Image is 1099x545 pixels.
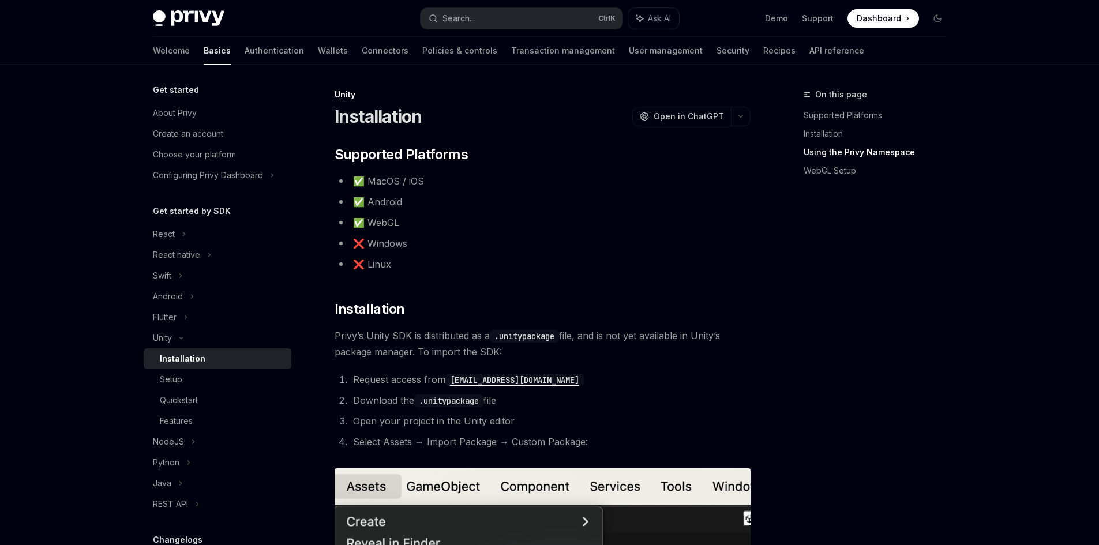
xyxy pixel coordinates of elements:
[350,392,751,408] li: Download the file
[442,12,475,25] div: Search...
[153,476,171,490] div: Java
[804,125,956,143] a: Installation
[144,123,291,144] a: Create an account
[153,37,190,65] a: Welcome
[153,290,183,303] div: Android
[809,37,864,65] a: API reference
[160,393,198,407] div: Quickstart
[144,390,291,411] a: Quickstart
[335,256,751,272] li: ❌ Linux
[350,371,751,388] li: Request access from
[629,37,703,65] a: User management
[335,235,751,251] li: ❌ Windows
[335,106,422,127] h1: Installation
[153,83,199,97] h5: Get started
[144,103,291,123] a: About Privy
[144,411,291,431] a: Features
[335,173,751,189] li: ✅ MacOS / iOS
[857,13,901,24] span: Dashboard
[804,143,956,161] a: Using the Privy Namespace
[153,168,263,182] div: Configuring Privy Dashboard
[421,8,622,29] button: Search...CtrlK
[153,456,179,469] div: Python
[335,300,405,318] span: Installation
[648,13,671,24] span: Ask AI
[160,373,182,386] div: Setup
[153,248,200,262] div: React native
[598,14,616,23] span: Ctrl K
[717,37,749,65] a: Security
[511,37,615,65] a: Transaction management
[153,269,171,283] div: Swift
[335,328,751,360] span: Privy’s Unity SDK is distributed as a file, and is not yet available in Unity’s package manager. ...
[928,9,947,28] button: Toggle dark mode
[144,369,291,390] a: Setup
[847,9,919,28] a: Dashboard
[153,148,236,161] div: Choose your platform
[153,497,188,511] div: REST API
[815,88,867,102] span: On this page
[204,37,231,65] a: Basics
[763,37,796,65] a: Recipes
[153,10,224,27] img: dark logo
[804,161,956,180] a: WebGL Setup
[362,37,408,65] a: Connectors
[445,374,584,386] code: [EMAIL_ADDRESS][DOMAIN_NAME]
[153,227,175,241] div: React
[765,13,788,24] a: Demo
[335,89,751,100] div: Unity
[628,8,679,29] button: Ask AI
[153,435,184,449] div: NodeJS
[350,413,751,429] li: Open your project in the Unity editor
[490,330,559,343] code: .unitypackage
[153,310,177,324] div: Flutter
[245,37,304,65] a: Authentication
[144,348,291,369] a: Installation
[350,434,751,450] li: Select Assets → Import Package → Custom Package:
[160,414,193,428] div: Features
[335,215,751,231] li: ✅ WebGL
[153,331,172,345] div: Unity
[144,144,291,165] a: Choose your platform
[153,106,197,120] div: About Privy
[335,145,468,164] span: Supported Platforms
[654,111,724,122] span: Open in ChatGPT
[414,394,483,407] code: .unitypackage
[335,194,751,210] li: ✅ Android
[804,106,956,125] a: Supported Platforms
[153,204,231,218] h5: Get started by SDK
[445,374,584,385] a: [EMAIL_ADDRESS][DOMAIN_NAME]
[153,127,223,141] div: Create an account
[318,37,348,65] a: Wallets
[802,13,834,24] a: Support
[160,352,205,366] div: Installation
[422,37,497,65] a: Policies & controls
[632,107,731,126] button: Open in ChatGPT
